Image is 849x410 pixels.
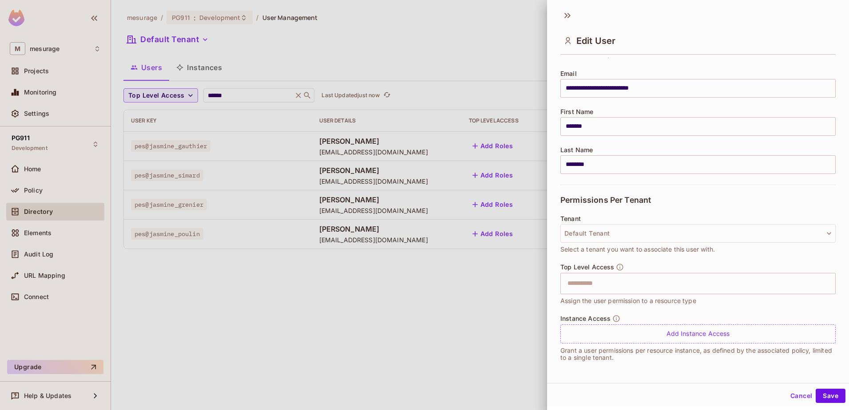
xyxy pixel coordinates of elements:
[831,282,833,284] button: Open
[560,296,696,306] span: Assign the user permission to a resource type
[576,35,615,46] span: Edit User
[560,215,581,222] span: Tenant
[560,70,577,77] span: Email
[560,347,836,361] p: Grant a user permissions per resource instance, as defined by the associated policy, limited to a...
[560,146,593,154] span: Last Name
[560,264,614,271] span: Top Level Access
[816,389,845,403] button: Save
[560,108,594,115] span: First Name
[560,324,836,343] div: Add Instance Access
[560,196,651,205] span: Permissions Per Tenant
[560,224,836,243] button: Default Tenant
[560,315,611,322] span: Instance Access
[560,244,715,254] span: Select a tenant you want to associate this user with.
[787,389,816,403] button: Cancel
